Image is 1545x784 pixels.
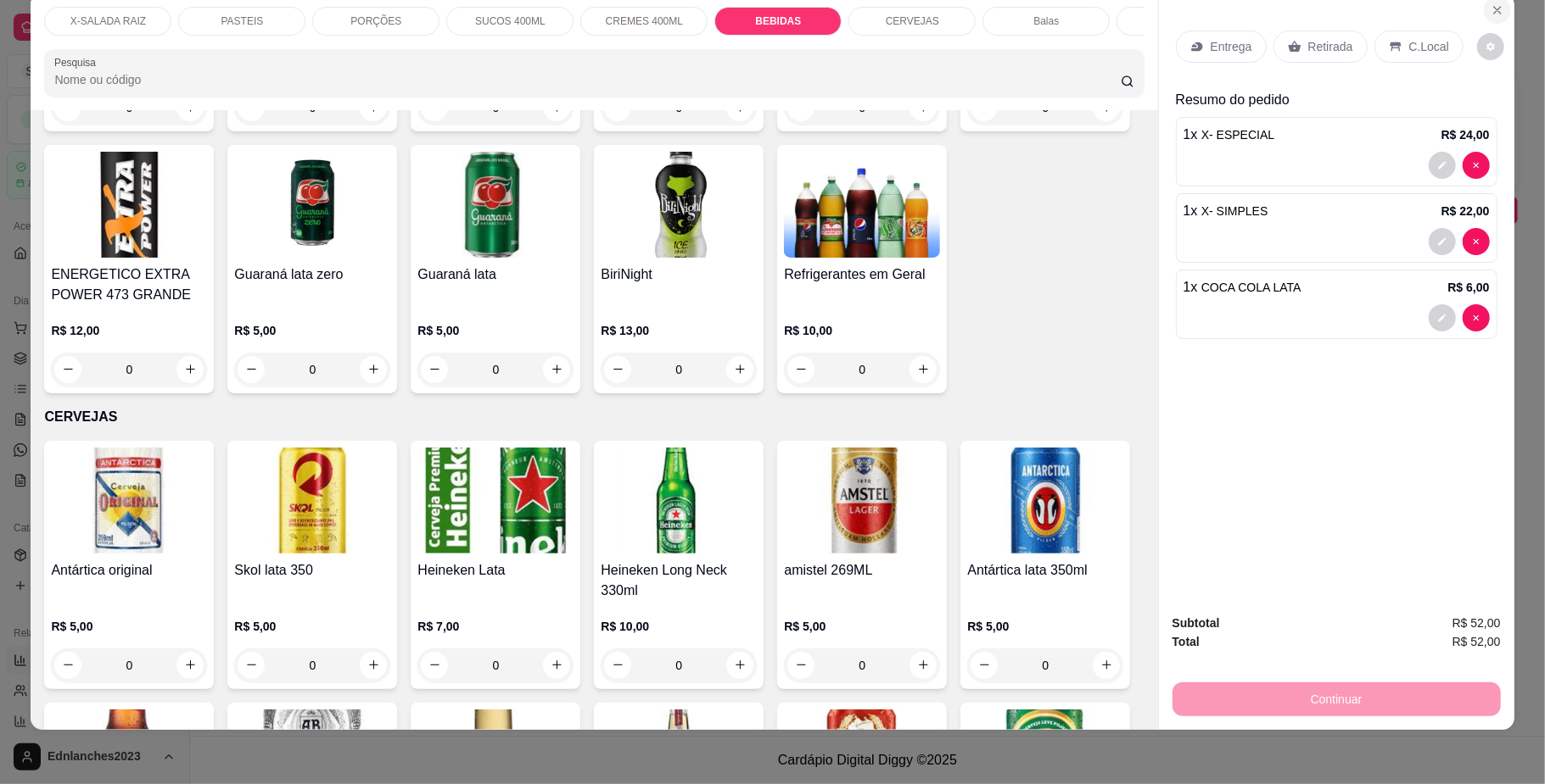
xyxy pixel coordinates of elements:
button: increase-product-quantity [1093,652,1120,679]
button: increase-product-quantity [543,652,570,679]
button: increase-product-quantity [910,356,937,383]
img: product-image [417,152,574,258]
p: SUCOS 400ML [475,14,546,28]
p: X-SALADA RAIZ [70,14,146,28]
button: decrease-product-quantity [604,652,631,679]
button: decrease-product-quantity [421,652,448,679]
h4: Heineken Long Neck 330ml [601,560,757,601]
h4: BiriNight [601,264,757,285]
p: PORÇÕES [350,14,401,28]
p: R$ 6,00 [1448,279,1490,296]
button: decrease-product-quantity [1463,228,1490,255]
img: product-image [51,448,207,553]
h4: Guaraná lata [417,264,574,285]
p: Balas [1033,14,1059,28]
button: increase-product-quantity [726,652,753,679]
span: COCA COLA LATA [1201,281,1301,294]
p: R$ 5,00 [784,618,940,635]
p: R$ 5,00 [234,618,390,635]
p: R$ 7,00 [417,618,574,635]
button: decrease-product-quantity [54,652,81,679]
p: R$ 10,00 [784,322,940,339]
input: Pesquisa [54,71,1120,88]
h4: Heineken Lata [417,560,574,581]
img: product-image [234,152,390,258]
button: decrease-product-quantity [787,652,814,679]
button: increase-product-quantity [360,652,387,679]
button: decrease-product-quantity [1463,304,1490,331]
p: R$ 24,00 [1441,126,1490,143]
img: product-image [601,152,757,258]
p: Entrega [1211,38,1252,55]
p: R$ 5,00 [234,322,390,339]
h4: ENERGETICO EXTRA POWER 473 GRANDE [51,264,207,305]
button: decrease-product-quantity [238,652,265,679]
img: product-image [417,448,574,553]
h4: Guaraná lata zero [234,264,390,285]
button: decrease-product-quantity [1429,304,1456,331]
span: R$ 52,00 [1453,632,1501,651]
p: R$ 13,00 [601,322,757,339]
p: Resumo do pedido [1176,90,1497,110]
p: C.Local [1409,38,1449,55]
button: increase-product-quantity [543,356,570,383]
h4: Antártica original [51,560,207,581]
img: product-image [601,448,757,553]
img: product-image [234,448,390,553]
h4: Antártica lata 350ml [967,560,1123,581]
img: product-image [784,448,940,553]
button: increase-product-quantity [176,356,204,383]
button: increase-product-quantity [176,652,204,679]
strong: Subtotal [1173,616,1220,630]
p: 1 x [1184,125,1275,145]
p: 1 x [1184,201,1268,221]
p: R$ 5,00 [417,322,574,339]
button: decrease-product-quantity [238,356,265,383]
button: decrease-product-quantity [787,356,814,383]
p: CERVEJAS [886,14,939,28]
button: decrease-product-quantity [1477,33,1504,60]
button: decrease-product-quantity [604,356,631,383]
button: decrease-product-quantity [1429,152,1456,179]
button: decrease-product-quantity [54,356,81,383]
p: R$ 10,00 [601,618,757,635]
button: increase-product-quantity [360,356,387,383]
img: product-image [967,448,1123,553]
p: R$ 12,00 [51,322,207,339]
button: increase-product-quantity [910,652,937,679]
p: CREMES 400ML [606,14,683,28]
h4: Refrigerantes em Geral [784,264,940,285]
button: decrease-product-quantity [421,356,448,383]
button: decrease-product-quantity [1463,152,1490,179]
img: product-image [51,152,207,258]
h4: Skol lata 350 [234,560,390,581]
p: 1 x [1184,277,1301,297]
strong: Total [1173,635,1200,648]
p: Retirada [1308,38,1353,55]
p: R$ 5,00 [51,618,207,635]
span: X- SIMPLES [1201,204,1268,218]
button: increase-product-quantity [726,356,753,383]
p: PASTEIS [221,14,264,28]
button: decrease-product-quantity [1429,228,1456,255]
span: R$ 52,00 [1453,614,1501,632]
p: BEBIDAS [755,14,801,28]
h4: amistel 269ML [784,560,940,581]
span: X- ESPECIAL [1201,128,1274,142]
p: R$ 5,00 [967,618,1123,635]
p: CERVEJAS [44,407,1144,427]
img: product-image [784,152,940,258]
label: Pesquisa [54,55,102,70]
p: R$ 22,00 [1441,203,1490,220]
button: decrease-product-quantity [971,652,998,679]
